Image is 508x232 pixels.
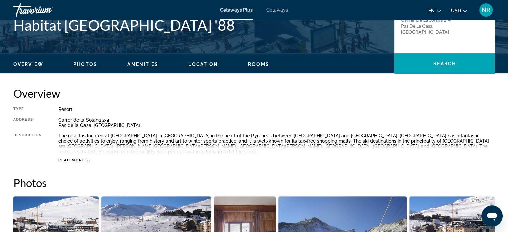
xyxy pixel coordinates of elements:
div: The resort is located at [GEOGRAPHIC_DATA] in [GEOGRAPHIC_DATA] in the heart of the Pyrenees betw... [58,133,495,154]
a: Getaways Plus [220,7,253,13]
span: Read more [58,158,85,162]
button: Rooms [248,61,269,67]
button: Location [188,61,218,67]
h2: Photos [13,176,495,189]
span: Overview [13,62,43,67]
span: en [428,8,435,13]
span: NR [482,7,490,13]
span: Photos [73,62,98,67]
span: Search [433,61,456,66]
div: Type [13,107,42,112]
h1: Habitat [GEOGRAPHIC_DATA] '88 [13,16,388,34]
button: User Menu [477,3,495,17]
button: Change currency [451,6,467,15]
p: Carrer de la Solana 2-4 Pas de la Casa, [GEOGRAPHIC_DATA] [401,17,455,35]
div: Resort [58,107,495,112]
button: Search [394,53,495,74]
button: Change language [428,6,441,15]
span: Amenities [127,62,158,67]
iframe: Кнопка запуска окна обмена сообщениями [481,205,503,227]
div: Address [13,117,42,128]
button: Overview [13,61,43,67]
span: USD [451,8,461,13]
button: Photos [73,61,98,67]
button: Read more [58,158,90,163]
div: Description [13,133,42,154]
div: Carrer de la Solana 2-4 Pas de la Casa, [GEOGRAPHIC_DATA] [58,117,495,128]
a: Getaways [266,7,288,13]
span: Location [188,62,218,67]
a: Travorium [13,1,80,19]
h2: Overview [13,87,495,100]
span: Rooms [248,62,269,67]
button: Amenities [127,61,158,67]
